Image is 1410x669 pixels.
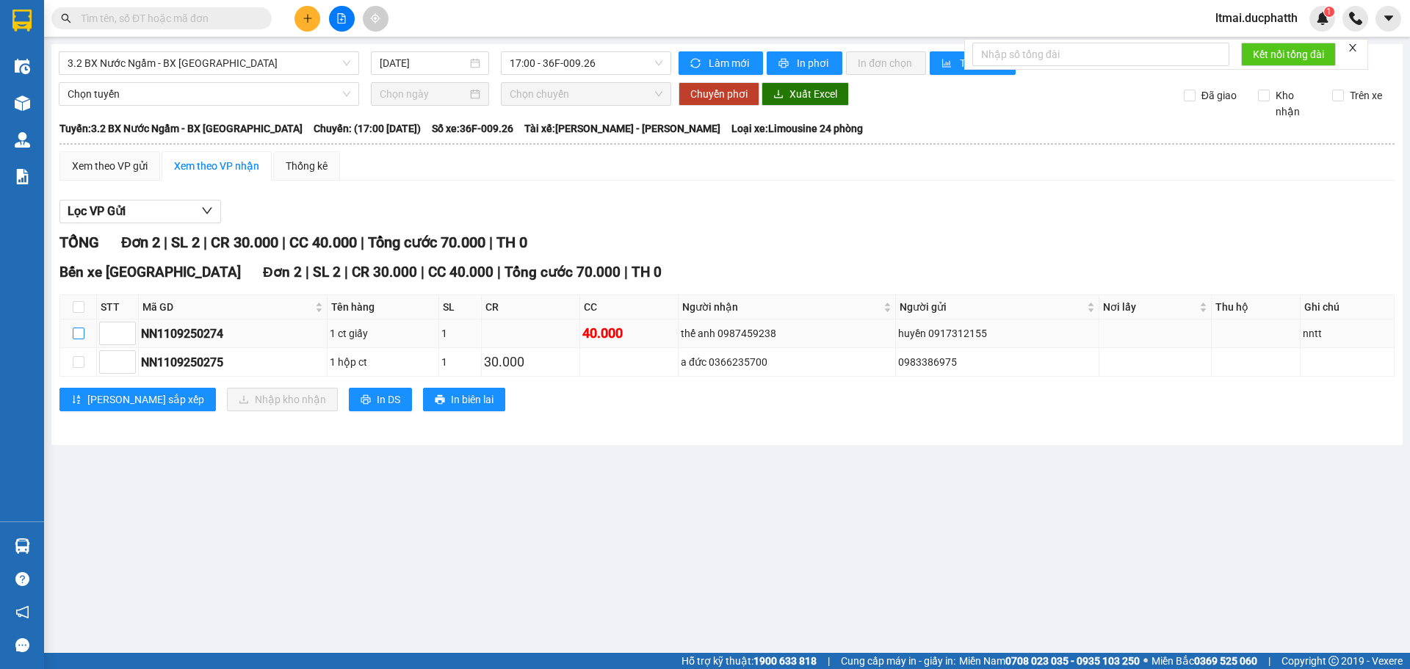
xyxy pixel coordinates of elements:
button: aim [363,6,388,32]
span: down [201,205,213,217]
span: Loại xe: Limousine 24 phòng [731,120,863,137]
span: TH 0 [632,264,662,281]
span: Làm mới [709,55,751,71]
div: 1 [441,354,479,370]
span: [PERSON_NAME] sắp xếp [87,391,204,408]
span: In DS [377,391,400,408]
div: thế anh 0987459238 [681,325,893,341]
img: solution-icon [15,169,30,184]
span: ⚪️ [1143,658,1148,664]
span: | [305,264,309,281]
span: CC 40.000 [428,264,493,281]
span: Đơn 2 [121,234,160,251]
span: Cung cấp máy in - giấy in: [841,653,955,669]
span: plus [303,13,313,23]
div: 40.000 [582,323,676,344]
th: CR [482,295,580,319]
button: caret-down [1375,6,1401,32]
span: Hỗ trợ kỹ thuật: [681,653,817,669]
span: Số xe: 36F-009.26 [432,120,513,137]
span: printer [361,394,371,406]
img: warehouse-icon [15,59,30,74]
div: 0983386975 [898,354,1096,370]
span: | [624,264,628,281]
span: Bến xe [GEOGRAPHIC_DATA] [59,264,241,281]
input: Tìm tên, số ĐT hoặc mã đơn [81,10,254,26]
span: Xuất Excel [789,86,837,102]
span: 1 [1326,7,1331,17]
div: NN1109250275 [141,353,325,372]
input: 11/09/2025 [380,55,467,71]
div: 1 ct giấy [330,325,435,341]
span: TỔNG [59,234,99,251]
strong: 1900 633 818 [753,655,817,667]
div: huyền 0917312155 [898,325,1096,341]
div: 1 hộp ct [330,354,435,370]
strong: 0369 525 060 [1194,655,1257,667]
span: TH 0 [496,234,527,251]
img: phone-icon [1349,12,1362,25]
button: printerIn DS [349,388,412,411]
span: message [15,638,29,652]
span: | [282,234,286,251]
span: Tài xế: [PERSON_NAME] - [PERSON_NAME] [524,120,720,137]
th: Thu hộ [1212,295,1301,319]
div: Thống kê [286,158,328,174]
span: 3.2 BX Nước Ngầm - BX Hoằng Hóa [68,52,350,74]
img: warehouse-icon [15,132,30,148]
div: Xem theo VP nhận [174,158,259,174]
b: Tuyến: 3.2 BX Nước Ngầm - BX [GEOGRAPHIC_DATA] [59,123,303,134]
span: | [828,653,830,669]
span: SL 2 [171,234,200,251]
span: Chuyến: (17:00 [DATE]) [314,120,421,137]
sup: 1 [1324,7,1334,17]
span: sync [690,58,703,70]
span: SL 2 [313,264,341,281]
span: | [203,234,207,251]
span: 17:00 - 36F-009.26 [510,52,662,74]
span: | [361,234,364,251]
span: CR 30.000 [211,234,278,251]
span: printer [778,58,791,70]
img: icon-new-feature [1316,12,1329,25]
th: STT [97,295,139,319]
div: 30.000 [484,352,577,372]
th: SL [439,295,482,319]
td: NN1109250274 [139,319,328,348]
img: logo-vxr [12,10,32,32]
span: Chọn chuyến [510,83,662,105]
span: | [164,234,167,251]
button: Chuyển phơi [679,82,759,106]
span: Miền Nam [959,653,1140,669]
div: a đức 0366235700 [681,354,893,370]
span: Lọc VP Gửi [68,202,126,220]
button: Lọc VP Gửi [59,200,221,223]
img: warehouse-icon [15,95,30,111]
span: printer [435,394,445,406]
span: question-circle [15,572,29,586]
button: syncLàm mới [679,51,763,75]
span: bar-chart [941,58,954,70]
strong: 0708 023 035 - 0935 103 250 [1005,655,1140,667]
span: | [1268,653,1270,669]
span: Mã GD [142,299,312,315]
span: download [773,89,784,101]
span: CR 30.000 [352,264,417,281]
span: Kho nhận [1270,87,1321,120]
span: search [61,13,71,23]
span: Tổng cước 70.000 [505,264,621,281]
input: Chọn ngày [380,86,467,102]
div: 1 [441,325,479,341]
span: | [489,234,493,251]
span: Nơi lấy [1103,299,1196,315]
span: aim [370,13,380,23]
span: | [344,264,348,281]
span: Đã giao [1196,87,1243,104]
span: sort-ascending [71,394,82,406]
span: Kết nối tổng đài [1253,46,1324,62]
span: ltmai.ducphatth [1204,9,1309,27]
button: Kết nối tổng đài [1241,43,1336,66]
span: notification [15,605,29,619]
button: sort-ascending[PERSON_NAME] sắp xếp [59,388,216,411]
input: Nhập số tổng đài [972,43,1229,66]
